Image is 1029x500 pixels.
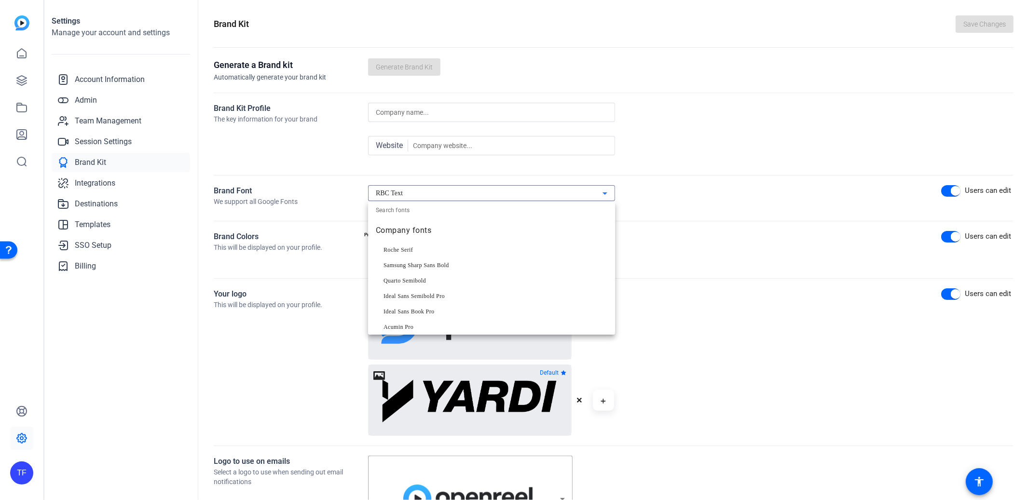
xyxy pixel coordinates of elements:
span: Acumin Pro [384,321,413,333]
span: Roche Serif [384,244,413,256]
span: Samsung Sharp Sans Bold [384,259,449,271]
span: Ideal Sans Semibold Pro [384,290,445,302]
span: Company fonts [376,225,432,236]
span: Ideal Sans Book Pro [384,306,434,317]
span: Quarto Semibold [384,275,426,286]
input: dropdown search [368,202,615,219]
